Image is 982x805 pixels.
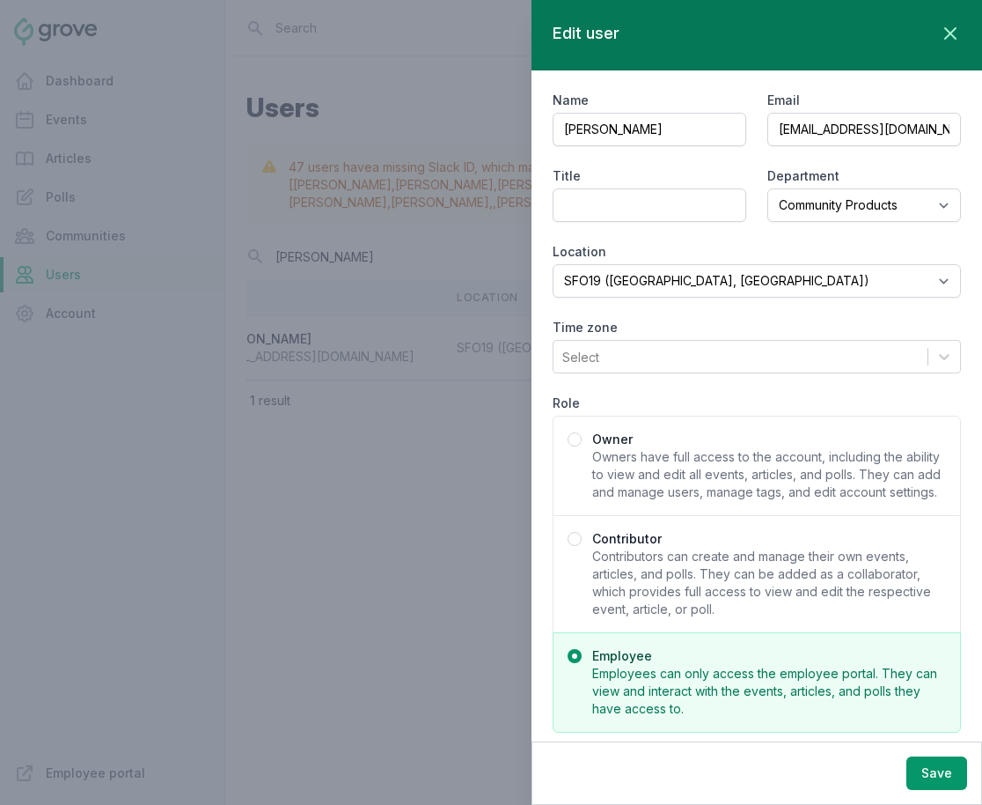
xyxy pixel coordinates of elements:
[562,348,599,366] div: Select
[553,167,746,185] label: Title
[592,548,946,618] span: Contributors can create and manage their own events, articles, and polls. They can be added as a ...
[553,319,961,336] label: Time zone
[553,21,619,46] h2: Edit user
[767,92,961,109] label: Email
[592,448,946,501] span: Owners have full access to the account, including the ability to view and edit all events, articl...
[592,647,946,665] span: Employee
[553,395,961,412] label: Role
[906,757,967,790] button: Save
[553,92,746,109] label: Name
[592,431,946,448] span: Owner
[592,665,946,718] span: Employees can only access the employee portal. They can view and interact with the events, articl...
[767,167,961,185] label: Department
[553,243,961,261] label: Location
[592,530,946,548] span: Contributor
